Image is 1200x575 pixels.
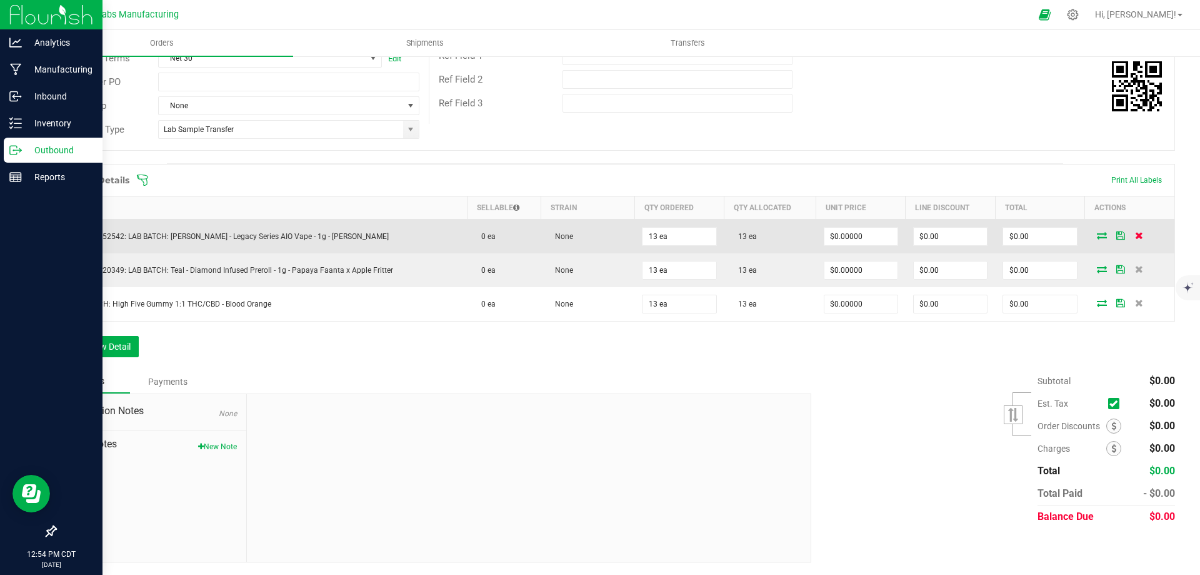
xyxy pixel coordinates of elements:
span: M00002420349: LAB BATCH: Teal - Diamond Infused Preroll - 1g - Papaya Faanta x Apple Fritter [64,266,393,275]
th: Item [56,196,467,220]
span: Ref Field 2 [439,74,482,85]
p: Inbound [22,89,97,104]
img: Scan me! [1112,61,1162,111]
input: 0 [642,262,716,279]
input: 0 [1003,262,1076,279]
span: Teal Labs Manufacturing [77,9,179,20]
span: $0.00 [1149,375,1175,387]
span: LAB BATCH: High Five Gummy 1:1 THC/CBD - Blood Orange [64,300,271,308]
th: Strain [541,196,634,220]
p: Outbound [22,143,97,158]
span: $0.00 [1149,420,1175,432]
th: Total [995,196,1084,220]
span: Shipments [389,38,461,49]
span: $0.00 [1149,465,1175,477]
p: 12:54 PM CDT [6,549,97,560]
span: $0.00 [1149,511,1175,522]
span: Orders [133,38,191,49]
span: 0 ea [475,232,496,241]
a: Shipments [293,30,556,56]
span: None [219,409,237,418]
th: Qty Ordered [634,196,724,220]
input: 0 [914,228,987,245]
span: Save Order Detail [1111,265,1130,273]
span: Order Discounts [1037,421,1106,431]
qrcode: 00005710 [1112,61,1162,111]
inline-svg: Analytics [9,36,22,49]
span: 13 ea [732,300,757,308]
span: None [549,232,573,241]
span: Ref Field 3 [439,98,482,109]
span: Charges [1037,444,1106,454]
input: 0 [1003,295,1076,313]
th: Qty Allocated [724,196,816,220]
span: $0.00 [1149,442,1175,454]
span: Transfers [654,38,722,49]
p: Manufacturing [22,62,97,77]
span: 0 ea [475,266,496,275]
inline-svg: Inventory [9,117,22,130]
input: 0 [1003,228,1076,245]
inline-svg: Inbound [9,90,22,103]
span: Delete Order Detail [1130,299,1149,307]
p: Reports [22,170,97,185]
input: 0 [824,262,897,279]
span: Subtotal [1037,376,1071,386]
input: 0 [642,228,716,245]
th: Unit Price [816,196,906,220]
span: None [549,266,573,275]
span: Save Order Detail [1111,299,1130,307]
span: $0.00 [1149,397,1175,409]
span: Est. Tax [1037,399,1103,409]
span: 13 ea [732,266,757,275]
inline-svg: Manufacturing [9,63,22,76]
a: Edit [388,54,401,63]
th: Line Discount [906,196,995,220]
span: Open Ecommerce Menu [1031,3,1059,27]
input: 0 [914,295,987,313]
span: Net 30 [159,49,366,67]
span: Total [1037,465,1060,477]
span: Order Notes [65,437,237,452]
inline-svg: Outbound [9,144,22,156]
span: None [159,97,402,114]
p: [DATE] [6,560,97,569]
button: New Note [198,441,237,452]
span: Destination Notes [65,404,237,419]
th: Sellable [467,196,541,220]
input: 0 [642,295,716,313]
span: Delete Order Detail [1130,232,1149,239]
th: Actions [1085,196,1174,220]
p: Analytics [22,35,97,50]
iframe: Resource center [12,475,50,512]
inline-svg: Reports [9,171,22,183]
input: 0 [914,262,987,279]
span: None [549,300,573,308]
span: Ref Field 1 [439,50,482,61]
span: - $0.00 [1143,487,1175,499]
span: Hi, [PERSON_NAME]! [1095,9,1176,19]
input: 0 [824,295,897,313]
span: Calculate excise tax [1108,395,1125,412]
input: 0 [824,228,897,245]
span: Total Paid [1037,487,1082,499]
span: 0 ea [475,300,496,308]
span: Save Order Detail [1111,232,1130,239]
span: Delete Order Detail [1130,265,1149,273]
a: Orders [30,30,293,56]
div: Payments [130,370,205,393]
span: 13 ea [732,232,757,241]
p: Inventory [22,116,97,131]
a: Transfers [556,30,819,56]
span: Balance Due [1037,511,1094,522]
span: M00001452542: LAB BATCH: [PERSON_NAME] - Legacy Series AIO Vape - 1g - [PERSON_NAME] [64,232,389,241]
div: Manage settings [1065,9,1081,21]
